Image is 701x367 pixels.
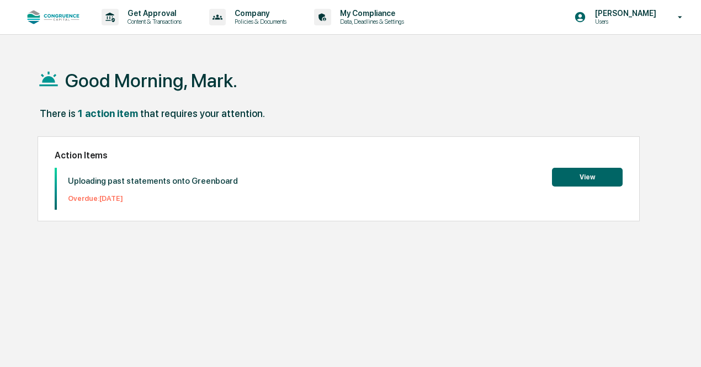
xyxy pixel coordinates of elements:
[119,9,187,18] p: Get Approval
[140,108,265,119] div: that requires your attention.
[331,18,410,25] p: Data, Deadlines & Settings
[55,150,623,161] h2: Action Items
[552,171,623,182] a: View
[65,70,237,92] h1: Good Morning, Mark.
[552,168,623,187] button: View
[40,108,76,119] div: There is
[68,194,238,203] p: Overdue: [DATE]
[331,9,410,18] p: My Compliance
[226,18,292,25] p: Policies & Documents
[26,10,79,25] img: logo
[68,176,238,186] p: Uploading past statements onto Greenboard
[586,18,662,25] p: Users
[586,9,662,18] p: [PERSON_NAME]
[119,18,187,25] p: Content & Transactions
[226,9,292,18] p: Company
[78,108,138,119] div: 1 action item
